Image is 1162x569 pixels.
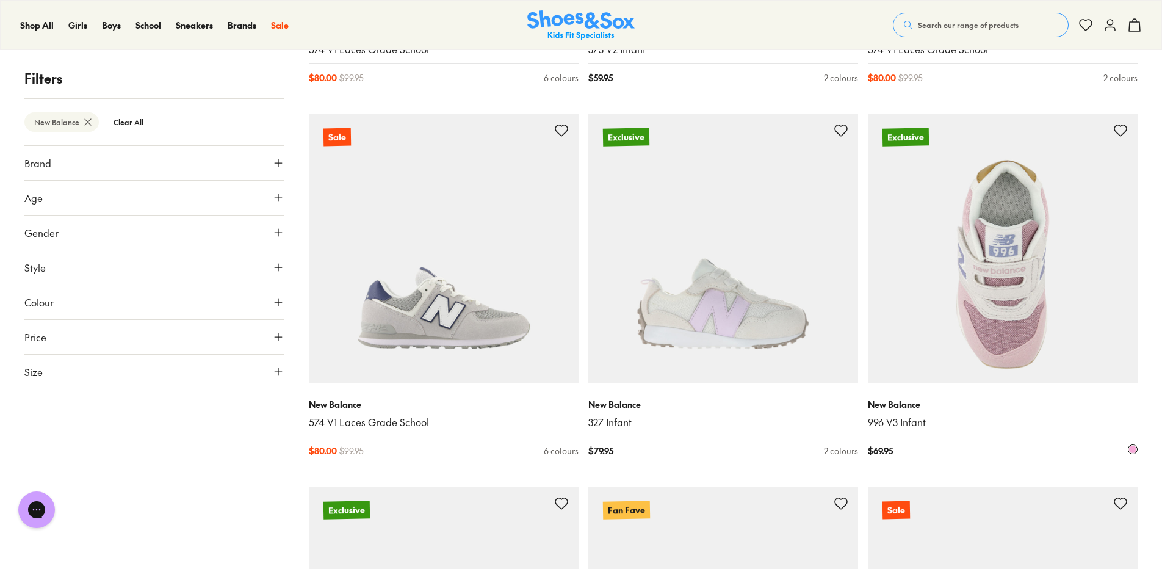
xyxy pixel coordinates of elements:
a: Sale [309,114,579,383]
span: $ 99.95 [898,71,923,84]
span: Brands [228,19,256,31]
p: Filters [24,68,284,89]
span: Boys [102,19,121,31]
a: Exclusive [868,114,1138,383]
span: Colour [24,295,54,310]
span: Search our range of products [918,20,1019,31]
span: Girls [68,19,87,31]
button: Size [24,355,284,389]
iframe: Gorgias live chat messenger [12,487,61,532]
a: Shop All [20,19,54,32]
button: Price [24,320,284,354]
span: $ 99.95 [339,444,364,457]
div: 2 colours [1103,71,1138,84]
p: New Balance [588,398,858,411]
a: Exclusive [588,114,858,383]
span: $ 99.95 [339,71,364,84]
a: 327 Infant [588,416,858,429]
btn: New Balance [24,112,99,132]
div: 6 colours [544,71,579,84]
a: 574 V1 Laces Grade School [309,416,579,429]
a: Sneakers [176,19,213,32]
button: Brand [24,146,284,180]
button: Colour [24,285,284,319]
span: School [135,19,161,31]
div: 2 colours [824,71,858,84]
p: New Balance [309,398,579,411]
a: Girls [68,19,87,32]
p: New Balance [868,398,1138,411]
a: Shoes & Sox [527,10,635,40]
a: School [135,19,161,32]
btn: Clear All [104,111,153,133]
button: Search our range of products [893,13,1069,37]
button: Age [24,181,284,215]
span: $ 79.95 [588,444,613,457]
span: $ 80.00 [309,71,337,84]
span: $ 59.95 [588,71,613,84]
span: $ 69.95 [868,444,893,457]
span: Age [24,190,43,205]
span: $ 80.00 [309,444,337,457]
span: $ 80.00 [868,71,896,84]
a: Boys [102,19,121,32]
p: Exclusive [603,128,649,147]
a: 996 V3 Infant [868,416,1138,429]
span: Shop All [20,19,54,31]
p: Fan Fave [603,501,650,520]
button: Style [24,250,284,284]
p: Sale [323,128,351,147]
span: Size [24,364,43,379]
span: Brand [24,156,51,170]
span: Gender [24,225,59,240]
span: Sneakers [176,19,213,31]
div: 6 colours [544,444,579,457]
button: Gender [24,216,284,250]
span: Style [24,260,46,275]
p: Exclusive [323,501,370,520]
a: Sale [271,19,289,32]
span: Sale [271,19,289,31]
p: Exclusive [882,128,929,147]
div: 2 colours [824,444,858,457]
img: SNS_Logo_Responsive.svg [527,10,635,40]
span: Price [24,330,46,344]
p: Sale [882,501,910,520]
a: Brands [228,19,256,32]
